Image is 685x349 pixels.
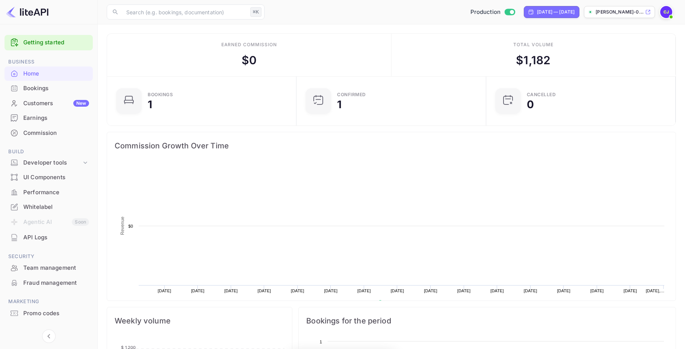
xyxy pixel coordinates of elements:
[23,69,89,78] div: Home
[257,289,271,293] text: [DATE]
[337,92,366,97] div: Confirmed
[5,261,93,275] a: Team management
[5,126,93,141] div: Commission
[524,6,579,18] div: Click to change the date range period
[527,92,556,97] div: CANCELLED
[23,129,89,137] div: Commission
[23,188,89,197] div: Performance
[115,140,668,152] span: Commission Growth Over Time
[128,224,133,228] text: $0
[5,252,93,261] span: Security
[6,6,48,18] img: LiteAPI logo
[122,5,247,20] input: Search (e.g. bookings, documentation)
[5,230,93,244] a: API Logs
[23,99,89,108] div: Customers
[537,9,575,15] div: [DATE] — [DATE]
[5,111,93,125] a: Earnings
[23,309,89,318] div: Promo codes
[527,99,534,110] div: 0
[5,156,93,169] div: Developer tools
[623,289,637,293] text: [DATE]
[23,233,89,242] div: API Logs
[320,340,322,344] text: 1
[5,306,93,321] div: Promo codes
[5,96,93,111] div: CustomersNew
[73,100,89,107] div: New
[5,96,93,110] a: CustomersNew
[5,35,93,50] div: Getting started
[424,289,437,293] text: [DATE]
[5,170,93,185] div: UI Components
[513,41,553,48] div: Total volume
[391,289,404,293] text: [DATE]
[490,289,504,293] text: [DATE]
[646,289,665,293] text: [DATE],…
[23,114,89,122] div: Earnings
[23,38,89,47] a: Getting started
[467,8,518,17] div: Switch to Sandbox mode
[23,203,89,212] div: Whitelabel
[5,200,93,214] a: Whitelabel
[324,289,338,293] text: [DATE]
[224,289,238,293] text: [DATE]
[516,52,550,69] div: $ 1,182
[148,92,173,97] div: Bookings
[5,200,93,215] div: Whitelabel
[385,300,404,305] text: Revenue
[5,66,93,80] a: Home
[590,289,604,293] text: [DATE]
[5,185,93,199] a: Performance
[5,148,93,156] span: Build
[242,52,257,69] div: $ 0
[23,84,89,93] div: Bookings
[357,289,371,293] text: [DATE]
[5,306,93,320] a: Promo codes
[5,185,93,200] div: Performance
[5,66,93,81] div: Home
[291,289,304,293] text: [DATE]
[306,315,668,327] span: Bookings for the period
[5,58,93,66] span: Business
[5,126,93,140] a: Commission
[557,289,570,293] text: [DATE]
[148,99,152,110] div: 1
[5,170,93,184] a: UI Components
[23,279,89,287] div: Fraud management
[596,9,644,15] p: [PERSON_NAME]-0...
[115,315,284,327] span: Weekly volume
[23,159,82,167] div: Developer tools
[250,7,262,17] div: ⌘K
[457,289,471,293] text: [DATE]
[660,6,672,18] img: Carla Barrios Juarez
[120,216,125,235] text: Revenue
[5,276,93,290] a: Fraud management
[191,289,204,293] text: [DATE]
[5,81,93,96] div: Bookings
[42,329,56,343] button: Collapse navigation
[221,41,277,48] div: Earned commission
[5,230,93,245] div: API Logs
[23,264,89,272] div: Team management
[337,99,342,110] div: 1
[470,8,501,17] span: Production
[5,298,93,306] span: Marketing
[524,289,537,293] text: [DATE]
[23,173,89,182] div: UI Components
[158,289,171,293] text: [DATE]
[5,81,93,95] a: Bookings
